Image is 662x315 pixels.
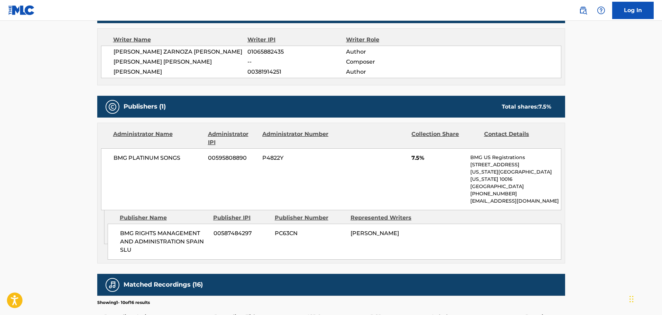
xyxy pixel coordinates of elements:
span: 7.5 % [538,103,551,110]
span: 00595808890 [208,154,257,162]
div: Help [594,3,608,17]
img: Matched Recordings [108,281,117,289]
div: Administrator Name [113,130,203,147]
div: Represented Writers [351,214,421,222]
div: Contact Details [484,130,551,147]
div: Administrator IPI [208,130,257,147]
div: Collection Share [411,130,479,147]
img: Publishers [108,103,117,111]
div: Publisher Number [275,214,345,222]
span: 7.5% [411,154,465,162]
img: search [579,6,587,15]
span: [PERSON_NAME] [351,230,399,237]
img: MLC Logo [8,5,35,15]
span: 00587484297 [214,229,270,238]
div: Writer Role [346,36,436,44]
span: PC63CN [275,229,345,238]
div: Drag [629,289,634,309]
p: [STREET_ADDRESS] [470,161,561,168]
a: Public Search [576,3,590,17]
div: Publisher Name [120,214,208,222]
div: Writer Name [113,36,248,44]
div: Publisher IPI [213,214,270,222]
a: Log In [612,2,654,19]
p: [PHONE_NUMBER] [470,190,561,197]
p: [GEOGRAPHIC_DATA] [470,183,561,190]
span: Author [346,48,436,56]
p: BMG US Registrations [470,154,561,161]
span: Author [346,68,436,76]
img: help [597,6,605,15]
span: Composer [346,58,436,66]
div: Administrator Number [262,130,329,147]
iframe: Chat Widget [627,282,662,315]
span: [PERSON_NAME] ZARNOZA [PERSON_NAME] [114,48,248,56]
div: Total shares: [502,103,551,111]
span: [PERSON_NAME] [114,68,248,76]
h5: Publishers (1) [124,103,166,111]
p: [EMAIL_ADDRESS][DOMAIN_NAME] [470,197,561,205]
div: Writer IPI [247,36,346,44]
span: 01065882435 [247,48,346,56]
span: -- [247,58,346,66]
h5: Matched Recordings (16) [124,281,203,289]
span: 00381914251 [247,68,346,76]
span: BMG PLATINUM SONGS [114,154,203,162]
span: [PERSON_NAME] [PERSON_NAME] [114,58,248,66]
p: Showing 1 - 10 of 16 results [97,299,150,306]
span: BMG RIGHTS MANAGEMENT AND ADMINISTRATION SPAIN SLU [120,229,208,254]
span: P4822Y [262,154,329,162]
p: [US_STATE][GEOGRAPHIC_DATA][US_STATE] 10016 [470,168,561,183]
